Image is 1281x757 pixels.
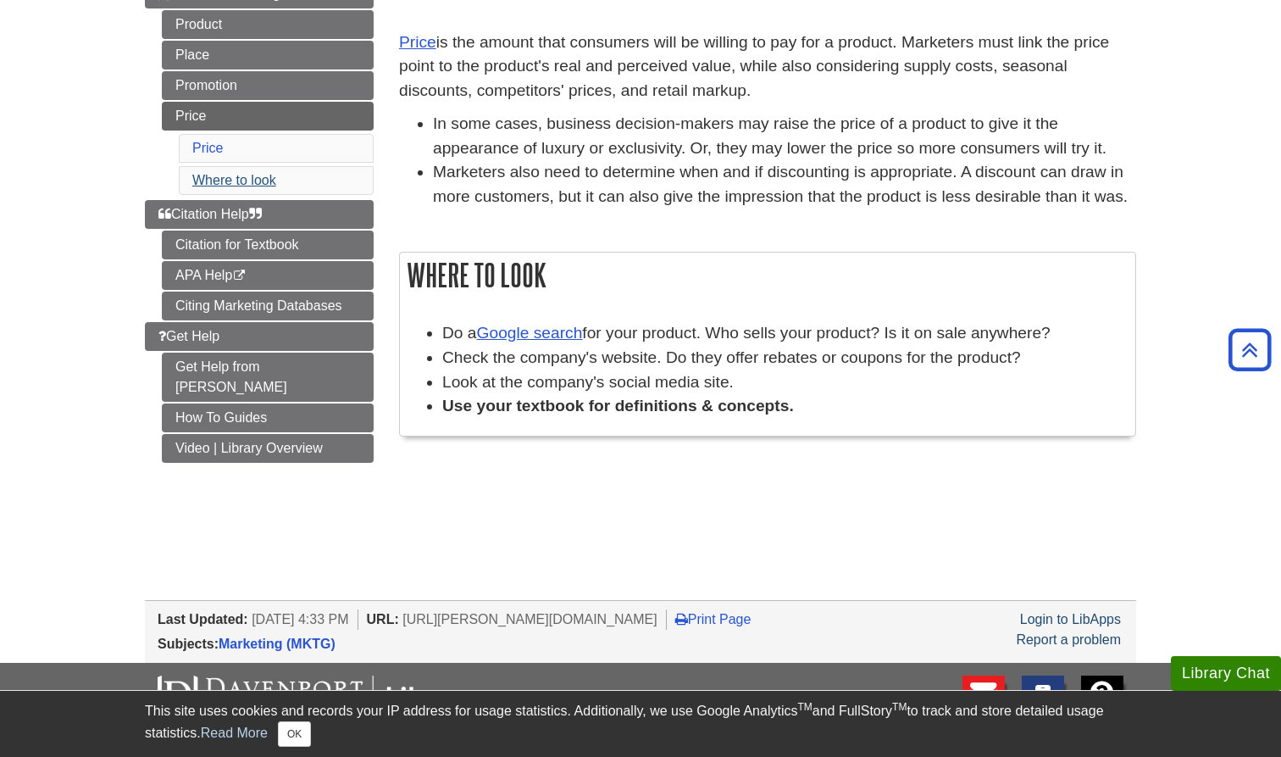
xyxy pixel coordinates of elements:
i: This link opens in a new window [232,270,247,281]
a: Get Help [145,322,374,351]
a: Marketing (MKTG) [219,637,335,651]
span: URL: [367,612,399,626]
span: [URL][PERSON_NAME][DOMAIN_NAME] [402,612,657,626]
a: Place [162,41,374,70]
a: Where to look [192,173,276,187]
a: Report a problem [1016,632,1121,647]
a: Price [162,102,374,131]
img: DU Libraries [158,676,480,720]
li: Do a for your product. Who sells your product? Is it on sale anywhere? [442,321,1127,346]
a: Video | Library Overview [162,434,374,463]
a: Text [1022,676,1064,734]
button: Close [278,721,311,747]
span: [DATE] 4:33 PM [252,612,348,626]
i: Print Page [675,612,688,626]
p: is the amount that consumers will be willing to pay for a product. Marketers must link the price ... [399,31,1136,103]
a: Read More [201,726,268,740]
span: Subjects: [158,637,219,651]
sup: TM [797,701,812,713]
a: Citation Help [145,200,374,229]
a: Citation for Textbook [162,231,374,259]
div: This site uses cookies and records your IP address for usage statistics. Additionally, we use Goo... [145,701,1136,747]
span: Get Help [158,329,219,343]
a: How To Guides [162,404,374,432]
a: APA Help [162,261,374,290]
a: Promotion [162,71,374,100]
a: Citing Marketing Databases [162,292,374,320]
sup: TM [892,701,907,713]
a: Price [399,33,436,51]
a: Product [162,10,374,39]
button: Library Chat [1171,656,1281,691]
a: Login to LibApps [1020,612,1121,626]
span: Citation Help [158,207,262,221]
a: Back to Top [1223,338,1277,361]
a: Google search [477,324,583,342]
strong: Use your textbook for definitions & concepts. [442,397,794,415]
a: Price [192,141,223,155]
li: Look at the company's social media site. [442,370,1127,395]
a: E-mail [962,676,1005,734]
h2: Where to look [400,253,1135,298]
span: Last Updated: [158,612,248,626]
a: Get Help from [PERSON_NAME] [162,353,374,402]
li: Check the company's website. Do they offer rebates or coupons for the product? [442,346,1127,370]
li: Marketers also need to determine when and if discounting is appropriate. A discount can draw in m... [433,160,1136,209]
li: In some cases, business decision-makers may raise the price of a product to give it the appearanc... [433,112,1136,161]
a: FAQ [1081,676,1123,734]
a: Print Page [675,612,751,626]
